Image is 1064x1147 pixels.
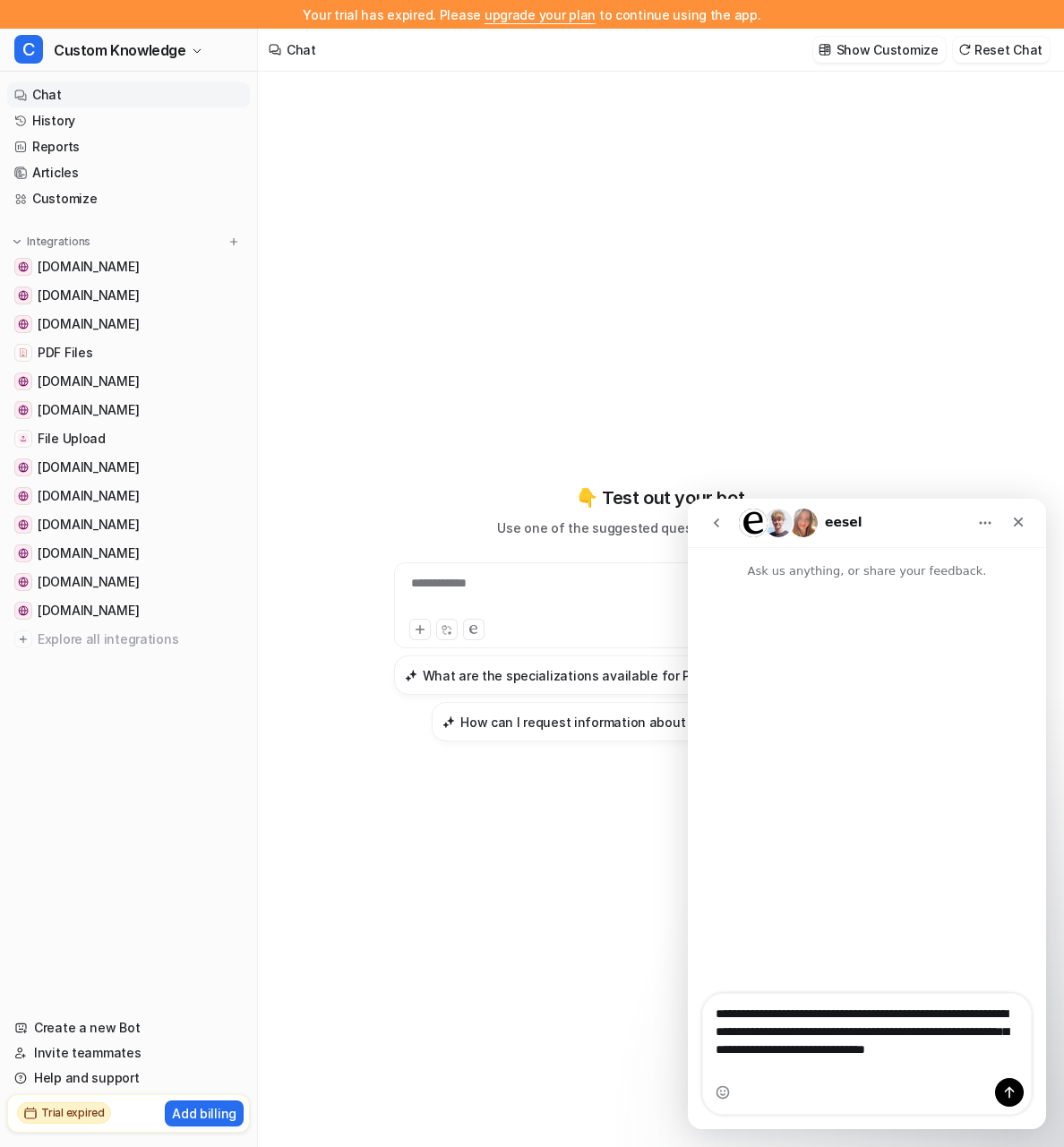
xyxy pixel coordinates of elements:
h2: Trial expired [41,1105,105,1121]
a: History [7,108,250,133]
span: Custom Knowledge [54,38,186,63]
a: Chat [7,82,250,107]
a: Reports [7,134,250,159]
span: [DOMAIN_NAME] [38,544,139,562]
img: globalengagement.tcsedsystem.edu [18,290,29,301]
span: [DOMAIN_NAME] [38,401,139,419]
img: apastyle.apa.org [18,462,29,473]
img: www.op.nysed.gov [18,376,29,387]
span: [DOMAIN_NAME] [38,458,139,476]
span: [DOMAIN_NAME] [38,258,139,276]
img: doh.wa.gov [18,405,29,415]
p: Show Customize [837,40,939,59]
a: Articles [7,160,250,185]
a: doh.wa.gov[DOMAIN_NAME] [7,398,250,423]
img: expand menu [11,235,23,248]
img: What are the specializations available for Ph.D. in Mind-Body Medicine at Saybrook University? [405,669,417,682]
img: tcsedsystem.sharepoint.com [18,605,29,616]
button: How can I request information about Saybrook University programs?How can I request information ab... [432,702,888,741]
span: [DOMAIN_NAME] [38,602,139,620]
button: Show Customize [813,37,946,63]
a: Customize [7,186,250,211]
img: How can I request information about Saybrook University programs? [442,715,455,729]
span: [DOMAIN_NAME] [38,487,139,505]
span: Explore all integrations [38,625,243,654]
a: www.op.nysed.gov[DOMAIN_NAME] [7,369,250,394]
iframe: Intercom live chat [688,499,1046,1129]
span: PDF Files [38,344,92,362]
a: globalengagement.tcsedsystem.edu[DOMAIN_NAME] [7,283,250,308]
h3: What are the specializations available for Ph.D. in Mind-Body Medicine at [GEOGRAPHIC_DATA]? [423,666,916,685]
img: tcsedsystem.libguides.com [18,577,29,587]
span: [DOMAIN_NAME] [38,372,139,390]
span: [DOMAIN_NAME] [38,315,139,333]
a: tcsedsystem.instructure.com[DOMAIN_NAME] [7,541,250,566]
a: community.saybrook.edu[DOMAIN_NAME] [7,512,250,537]
img: File Upload [18,433,29,444]
a: tcsedsystem-my.sharepoint.com[DOMAIN_NAME] [7,484,250,509]
p: Add billing [172,1104,236,1123]
span: [DOMAIN_NAME] [38,516,139,534]
button: Add billing [165,1100,244,1126]
p: 👇 Test out your bot [576,484,744,511]
span: [DOMAIN_NAME] [38,287,139,304]
span: C [14,35,43,64]
a: www.saybrook.edu[DOMAIN_NAME] [7,254,250,279]
a: File UploadFile Upload [7,426,250,451]
img: tcsedsystem-my.sharepoint.com [18,491,29,501]
img: customize [819,43,831,56]
a: upgrade your plan [485,7,596,22]
a: tcsedsystem.sharepoint.com[DOMAIN_NAME] [7,598,250,623]
img: PDF Files [18,347,29,358]
img: tcsedsystem.instructure.com [18,548,29,559]
span: [DOMAIN_NAME] [38,573,139,591]
a: Help and support [7,1066,250,1091]
h3: How can I request information about Saybrook University programs? [460,713,878,732]
p: Use one of the suggested questions or ask your own [497,518,822,537]
a: Explore all integrations [7,627,250,652]
a: tcsedsystem.libguides.com[DOMAIN_NAME] [7,569,250,595]
button: Integrations [7,233,96,251]
a: apastyle.apa.org[DOMAIN_NAME] [7,455,250,480]
button: Reset Chat [953,37,1050,63]
img: community.saybrook.edu [18,519,29,530]
a: login.microsoftonline.com[DOMAIN_NAME] [7,312,250,337]
a: PDF FilesPDF Files [7,340,250,365]
button: What are the specializations available for Ph.D. in Mind-Body Medicine at Saybrook University?Wha... [394,655,927,695]
a: Create a new Bot [7,1015,250,1040]
img: menu_add.svg [227,235,240,248]
img: www.saybrook.edu [18,261,29,272]
img: reset [958,43,971,56]
img: explore all integrations [14,630,32,648]
img: login.microsoftonline.com [18,319,29,330]
div: Chat [287,40,316,59]
p: Integrations [27,235,90,249]
span: File Upload [38,430,106,448]
a: Invite teammates [7,1040,250,1066]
